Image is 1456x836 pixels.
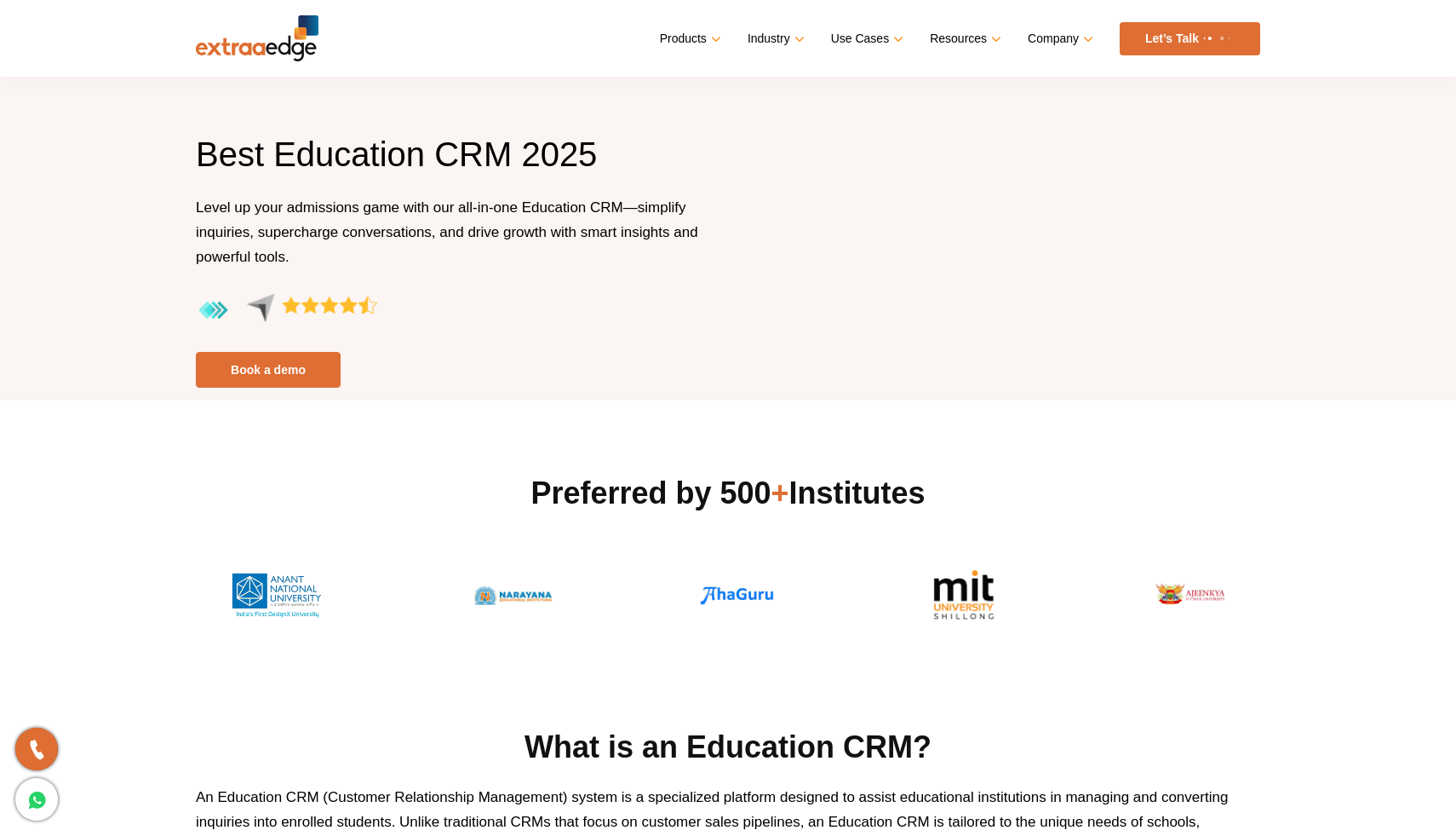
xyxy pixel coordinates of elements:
span: Level up your admissions game with our all-in-one Education CRM—simplify inquiries, supercharge c... [196,199,698,265]
img: aggregate-rating-by-users [196,293,377,328]
a: Book a demo [196,352,341,388]
a: Let’s Talk [1120,22,1260,55]
a: Industry [748,26,801,51]
a: Resources [930,26,998,51]
h2: Preferred by 500 Institutes [196,473,1260,514]
a: Products [660,26,718,51]
h1: Best Education CRM 2025 [196,132,715,195]
a: Company [1028,26,1090,51]
h2: What is an Education CRM? [196,727,1260,768]
span: + [771,476,789,510]
a: Use Cases [831,26,900,51]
